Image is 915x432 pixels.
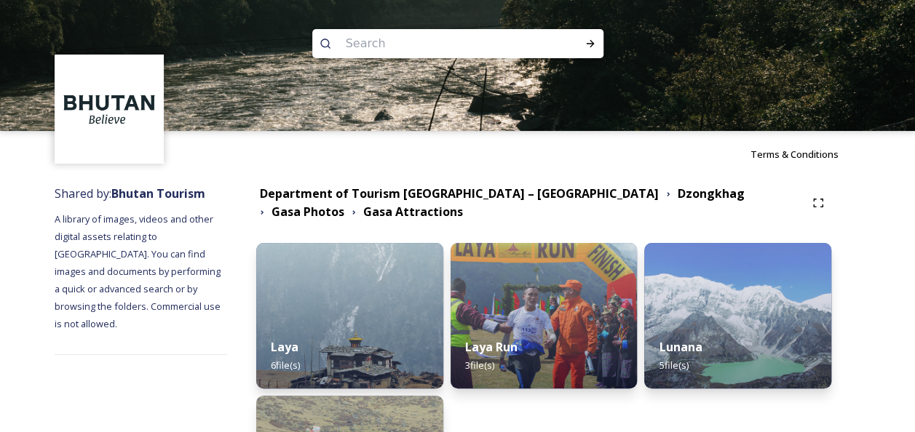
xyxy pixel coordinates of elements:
span: 6 file(s) [271,359,300,372]
span: 3 file(s) [465,359,494,372]
strong: Laya Run [465,339,518,355]
img: Laya%2520run1.jpg [451,243,638,388]
img: Laya1.jpg [256,243,443,388]
span: 5 file(s) [659,359,688,372]
input: Search [338,28,538,60]
span: Terms & Conditions [750,148,839,161]
img: Lunana5.jpg [644,243,831,388]
strong: Laya [271,339,298,355]
strong: Gasa Attractions [363,204,463,220]
strong: Bhutan Tourism [111,185,205,201]
strong: Lunana [659,339,702,355]
strong: Department of Tourism [GEOGRAPHIC_DATA] – [GEOGRAPHIC_DATA] [260,185,659,201]
span: A library of images, videos and other digital assets relating to [GEOGRAPHIC_DATA]. You can find ... [55,212,223,330]
a: Terms & Conditions [750,145,860,163]
strong: Gasa Photos [272,204,344,220]
strong: Dzongkhag [678,185,745,201]
img: BT_Logo_BB_Lockup_CMYK_High%2520Res.jpg [57,57,162,162]
span: Shared by: [55,185,205,201]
